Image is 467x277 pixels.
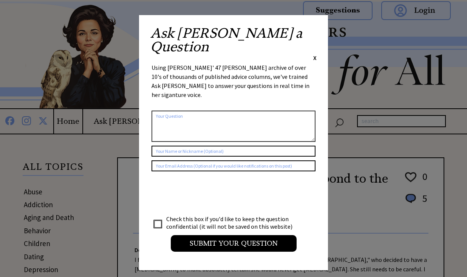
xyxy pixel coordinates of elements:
[152,160,315,171] input: Your Email Address (Optional if you would like notifications on this post)
[171,235,297,252] input: Submit your Question
[152,63,315,107] div: Using [PERSON_NAME]' 47 [PERSON_NAME] archive of over 10's of thousands of published advice colum...
[313,54,317,62] span: X
[152,146,315,157] input: Your Name or Nickname (Optional)
[150,26,317,54] h2: Ask [PERSON_NAME] a Question
[166,215,300,231] td: Check this box if you'd like to keep the question confidential (it will not be saved on this webs...
[152,179,266,208] iframe: reCAPTCHA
